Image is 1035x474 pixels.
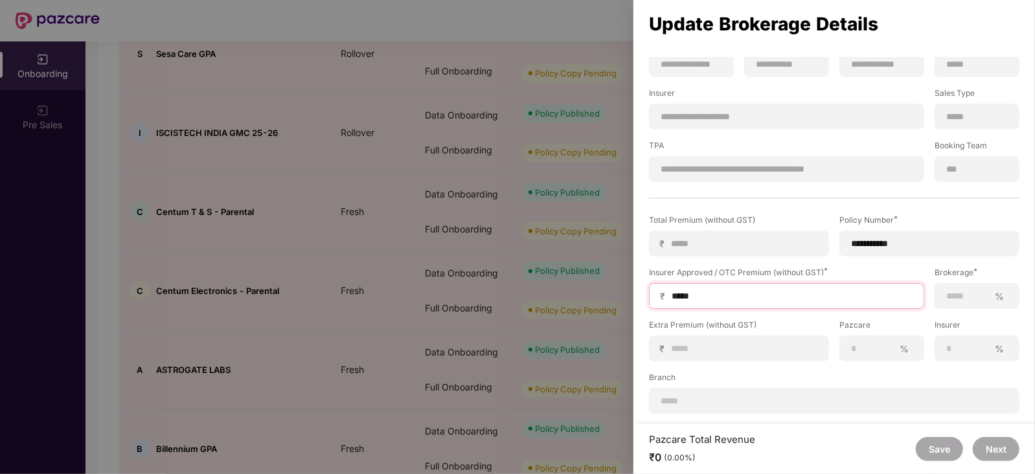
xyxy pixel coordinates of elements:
span: ₹ [659,238,670,250]
label: Branch [649,372,1019,388]
label: Total Premium (without GST) [649,214,829,231]
label: Extra Premium (without GST) [649,319,829,335]
div: Policy Number [839,214,1019,225]
span: ₹ [660,290,670,302]
span: % [894,343,914,355]
button: Save [916,437,963,461]
span: % [990,290,1009,302]
button: Next [973,437,1019,461]
div: Update Brokerage Details [649,17,1019,31]
div: ₹0 [649,451,755,464]
label: Insurer [649,87,924,104]
label: Sales Type [935,87,1019,104]
div: (0.00%) [664,453,696,463]
div: Pazcare Total Revenue [649,433,755,446]
span: % [990,343,1009,355]
label: Booking Team [935,140,1019,156]
div: Insurer Approved / OTC Premium (without GST) [649,267,924,278]
label: Insurer [935,319,1019,335]
div: Brokerage [935,267,1019,278]
label: TPA [649,140,924,156]
label: Pazcare [839,319,924,335]
span: ₹ [659,343,670,355]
